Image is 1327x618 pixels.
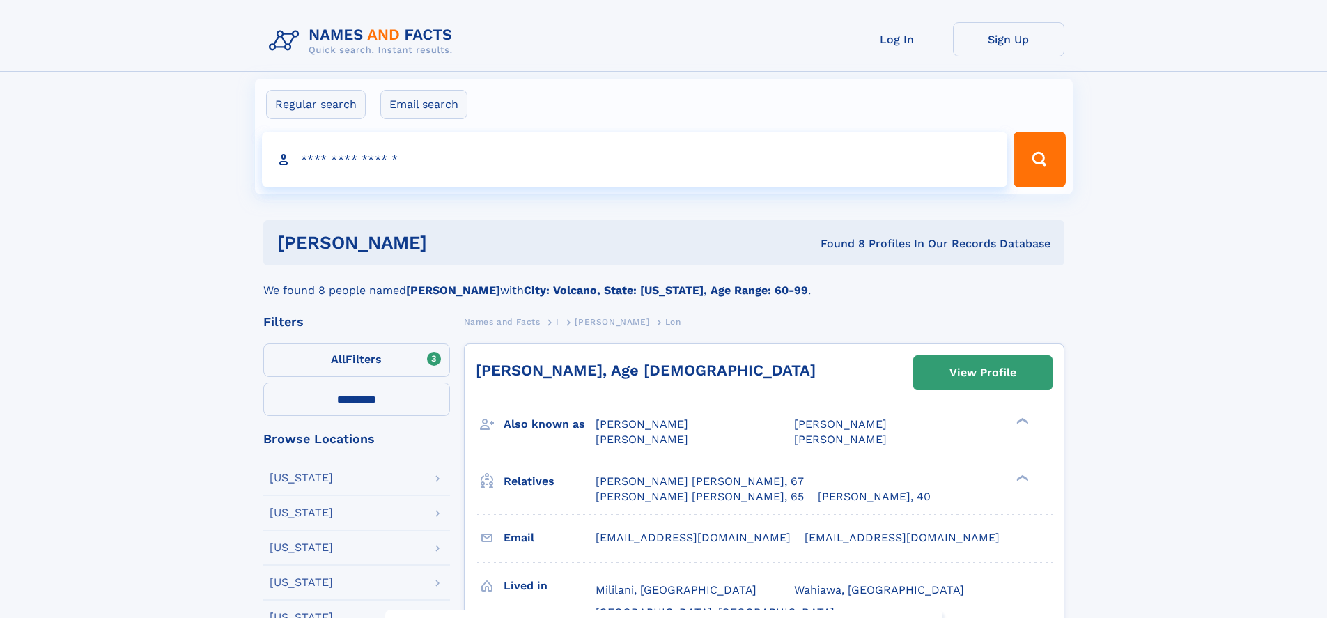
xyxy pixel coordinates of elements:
span: Lon [665,317,681,327]
span: [PERSON_NAME] [794,433,887,446]
div: [US_STATE] [270,472,333,484]
input: search input [262,132,1008,187]
a: I [556,313,559,330]
div: ❯ [1013,473,1030,482]
span: [PERSON_NAME] [794,417,887,431]
div: Found 8 Profiles In Our Records Database [623,236,1050,252]
span: [PERSON_NAME] [575,317,649,327]
span: Wahiawa, [GEOGRAPHIC_DATA] [794,583,964,596]
a: Sign Up [953,22,1064,56]
label: Email search [380,90,467,119]
div: ❯ [1013,417,1030,426]
span: I [556,317,559,327]
a: Names and Facts [464,313,541,330]
div: Browse Locations [263,433,450,445]
a: [PERSON_NAME] [PERSON_NAME], 65 [596,489,804,504]
a: [PERSON_NAME] [575,313,649,330]
label: Regular search [266,90,366,119]
a: [PERSON_NAME], 40 [818,489,931,504]
h3: Lived in [504,574,596,598]
span: All [331,353,346,366]
b: City: Volcano, State: [US_STATE], Age Range: 60-99 [524,284,808,297]
a: [PERSON_NAME], Age [DEMOGRAPHIC_DATA] [476,362,816,379]
h3: Relatives [504,470,596,493]
button: Search Button [1014,132,1065,187]
span: Mililani, [GEOGRAPHIC_DATA] [596,583,756,596]
span: [EMAIL_ADDRESS][DOMAIN_NAME] [596,531,791,544]
div: [US_STATE] [270,577,333,588]
span: [EMAIL_ADDRESS][DOMAIN_NAME] [805,531,1000,544]
a: Log In [841,22,953,56]
a: [PERSON_NAME] [PERSON_NAME], 67 [596,474,804,489]
h1: [PERSON_NAME] [277,234,624,252]
div: [US_STATE] [270,542,333,553]
div: Filters [263,316,450,328]
label: Filters [263,343,450,377]
h3: Email [504,526,596,550]
h3: Also known as [504,412,596,436]
a: View Profile [914,356,1052,389]
div: [US_STATE] [270,507,333,518]
div: View Profile [949,357,1016,389]
b: [PERSON_NAME] [406,284,500,297]
img: Logo Names and Facts [263,22,464,60]
span: [PERSON_NAME] [596,433,688,446]
span: [PERSON_NAME] [596,417,688,431]
div: We found 8 people named with . [263,265,1064,299]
